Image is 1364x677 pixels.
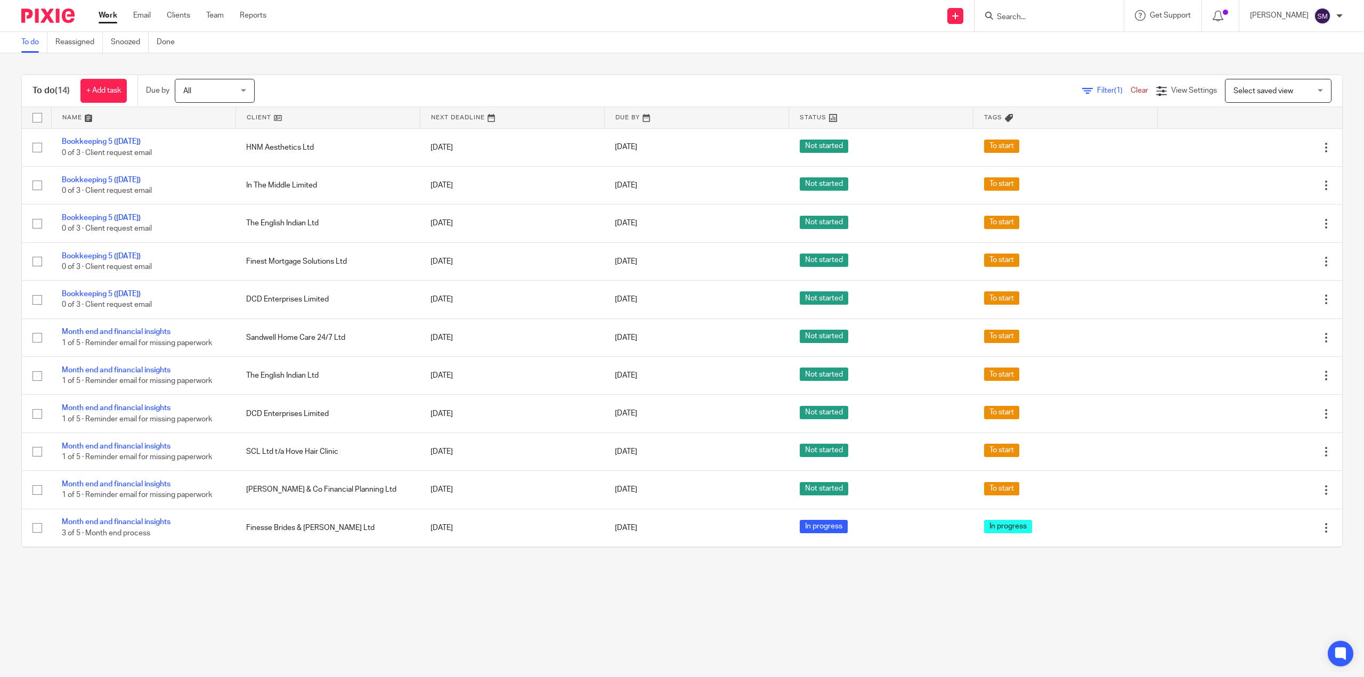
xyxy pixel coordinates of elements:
[62,225,152,233] span: 0 of 3 · Client request email
[62,366,170,374] a: Month end and financial insights
[62,453,212,461] span: 1 of 5 · Reminder email for missing paperwork
[236,433,420,470] td: SCL Ltd t/a Hove Hair Clinic
[420,547,604,585] td: [DATE]
[420,471,604,509] td: [DATE]
[984,216,1019,229] span: To start
[55,86,70,95] span: (14)
[21,32,47,53] a: To do
[62,176,141,184] a: Bookkeeping 5 ([DATE])
[984,444,1019,457] span: To start
[800,291,848,305] span: Not started
[420,242,604,280] td: [DATE]
[236,547,420,585] td: [PERSON_NAME] t/a Concept Communications
[62,263,152,271] span: 0 of 3 · Client request email
[800,254,848,267] span: Not started
[800,177,848,191] span: Not started
[420,281,604,319] td: [DATE]
[236,357,420,395] td: The English Indian Ltd
[984,254,1019,267] span: To start
[615,182,637,189] span: [DATE]
[236,471,420,509] td: [PERSON_NAME] & Co Financial Planning Ltd
[1150,12,1191,19] span: Get Support
[157,32,183,53] a: Done
[206,10,224,21] a: Team
[62,492,212,499] span: 1 of 5 · Reminder email for missing paperwork
[1250,10,1309,21] p: [PERSON_NAME]
[615,296,637,303] span: [DATE]
[615,410,637,418] span: [DATE]
[615,334,637,341] span: [DATE]
[615,524,637,532] span: [DATE]
[984,330,1019,343] span: To start
[62,149,152,157] span: 0 of 3 · Client request email
[62,518,170,526] a: Month end and financial insights
[800,444,848,457] span: Not started
[615,219,637,227] span: [DATE]
[420,433,604,470] td: [DATE]
[33,85,70,96] h1: To do
[615,144,637,151] span: [DATE]
[62,252,141,260] a: Bookkeeping 5 ([DATE])
[99,10,117,21] a: Work
[62,404,170,412] a: Month end and financial insights
[420,395,604,433] td: [DATE]
[236,128,420,166] td: HNM Aesthetics Ltd
[984,140,1019,153] span: To start
[984,115,1002,120] span: Tags
[984,291,1019,305] span: To start
[996,13,1092,22] input: Search
[984,482,1019,495] span: To start
[420,166,604,204] td: [DATE]
[800,216,848,229] span: Not started
[1233,87,1293,95] span: Select saved view
[1114,87,1123,94] span: (1)
[62,301,152,309] span: 0 of 3 · Client request email
[146,85,169,96] p: Due by
[62,339,212,347] span: 1 of 5 · Reminder email for missing paperwork
[62,187,152,194] span: 0 of 3 · Client request email
[167,10,190,21] a: Clients
[1097,87,1131,94] span: Filter
[55,32,103,53] a: Reassigned
[236,242,420,280] td: Finest Mortgage Solutions Ltd
[1171,87,1217,94] span: View Settings
[62,328,170,336] a: Month end and financial insights
[62,138,141,145] a: Bookkeeping 5 ([DATE])
[800,520,848,533] span: In progress
[62,443,170,450] a: Month end and financial insights
[62,480,170,488] a: Month end and financial insights
[62,529,150,537] span: 3 of 5 · Month end process
[800,140,848,153] span: Not started
[133,10,151,21] a: Email
[236,395,420,433] td: DCD Enterprises Limited
[420,128,604,166] td: [DATE]
[984,177,1019,191] span: To start
[21,9,75,23] img: Pixie
[984,520,1032,533] span: In progress
[236,205,420,242] td: The English Indian Ltd
[111,32,149,53] a: Snoozed
[240,10,266,21] a: Reports
[420,319,604,356] td: [DATE]
[984,406,1019,419] span: To start
[62,415,212,423] span: 1 of 5 · Reminder email for missing paperwork
[615,372,637,379] span: [DATE]
[800,368,848,381] span: Not started
[62,214,141,222] a: Bookkeeping 5 ([DATE])
[1131,87,1148,94] a: Clear
[236,509,420,547] td: Finesse Brides & [PERSON_NAME] Ltd
[615,448,637,455] span: [DATE]
[236,281,420,319] td: DCD Enterprises Limited
[984,368,1019,381] span: To start
[615,486,637,493] span: [DATE]
[62,290,141,298] a: Bookkeeping 5 ([DATE])
[615,258,637,265] span: [DATE]
[183,87,191,95] span: All
[1314,7,1331,25] img: svg%3E
[800,330,848,343] span: Not started
[420,509,604,547] td: [DATE]
[236,319,420,356] td: Sandwell Home Care 24/7 Ltd
[236,166,420,204] td: In The Middle Limited
[80,79,127,103] a: + Add task
[420,205,604,242] td: [DATE]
